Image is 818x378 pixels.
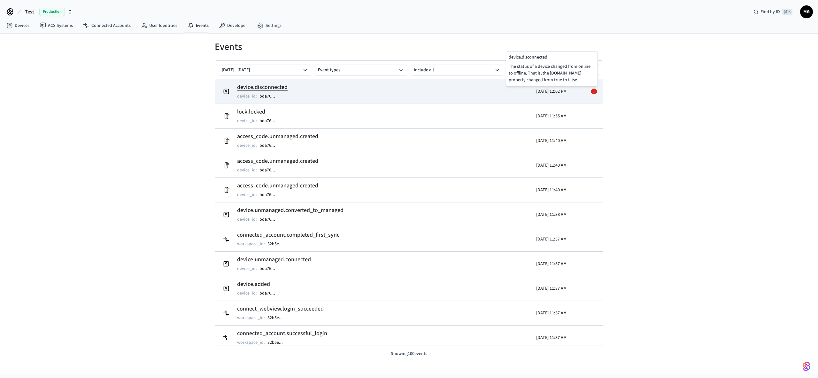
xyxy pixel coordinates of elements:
p: [DATE] 12:02 PM [536,88,567,95]
p: [DATE] 11:40 AM [536,138,567,144]
h2: connect_webview.login_succeeded [237,304,324,313]
button: bda76... [258,92,282,100]
button: 32b5e... [266,339,289,346]
button: bda76... [258,166,282,174]
button: Event types [315,65,407,75]
p: device_id : [237,93,257,99]
button: 32b5e... [266,314,289,322]
p: [DATE] 11:38 AM [536,211,567,218]
a: Connected Accounts [78,20,136,31]
button: MG [800,5,813,18]
p: workspace_id : [237,339,265,346]
button: bda76... [258,142,282,149]
h2: device.unmanaged.converted_to_managed [237,206,343,215]
p: device_id : [237,192,257,198]
p: Showing 100 events [215,350,603,357]
h2: lock.locked [237,107,282,116]
a: User Identities [136,20,182,31]
p: [DATE] 11:37 AM [536,310,567,316]
a: ACS Systems [35,20,78,31]
button: bda76... [258,117,282,125]
a: Events [182,20,214,31]
h1: Events [215,41,603,53]
p: device_id : [237,265,257,272]
h2: access_code.unmanaged.created [237,181,318,190]
h2: access_code.unmanaged.created [237,132,318,141]
p: [DATE] 11:37 AM [536,236,567,242]
a: Developer [214,20,252,31]
p: [DATE] 11:37 AM [536,261,567,267]
h2: device.unmanaged.connected [237,255,311,264]
p: device_id : [237,290,257,296]
p: [DATE] 11:37 AM [536,285,567,292]
span: ⌘ K [782,9,792,15]
h2: connected_account.successful_login [237,329,327,338]
p: workspace_id : [237,241,265,247]
button: bda76... [258,289,282,297]
p: device.disconnected [509,54,595,61]
a: Settings [252,20,287,31]
p: device_id : [237,142,257,149]
p: [DATE] 11:37 AM [536,335,567,341]
button: bda76... [258,191,282,199]
span: Test [25,8,34,16]
p: [DATE] 11:55 AM [536,113,567,119]
h2: device.added [237,280,282,289]
p: device_id : [237,216,257,223]
p: workspace_id : [237,315,265,321]
h2: connected_account.completed_first_sync [237,231,339,240]
p: device_id : [237,167,257,173]
span: MG [801,6,812,18]
p: device_id : [237,118,257,124]
p: [DATE] 11:40 AM [536,187,567,193]
button: bda76... [258,265,282,272]
button: 32b5e... [266,240,289,248]
span: Find by ID [760,9,780,15]
span: Production [39,8,65,16]
p: [DATE] 11:40 AM [536,162,567,169]
p: The status of a device changed from online to offline. That is, the [DOMAIN_NAME] property change... [509,63,595,83]
button: bda76... [258,216,282,223]
img: SeamLogoGradient.69752ec5.svg [803,361,810,372]
h2: access_code.unmanaged.created [237,157,318,166]
h2: device.disconnected [237,83,288,92]
button: Include all [411,65,503,75]
button: [DATE] - [DATE] [219,65,311,75]
a: Devices [1,20,35,31]
div: Find by ID⌘ K [748,6,798,18]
